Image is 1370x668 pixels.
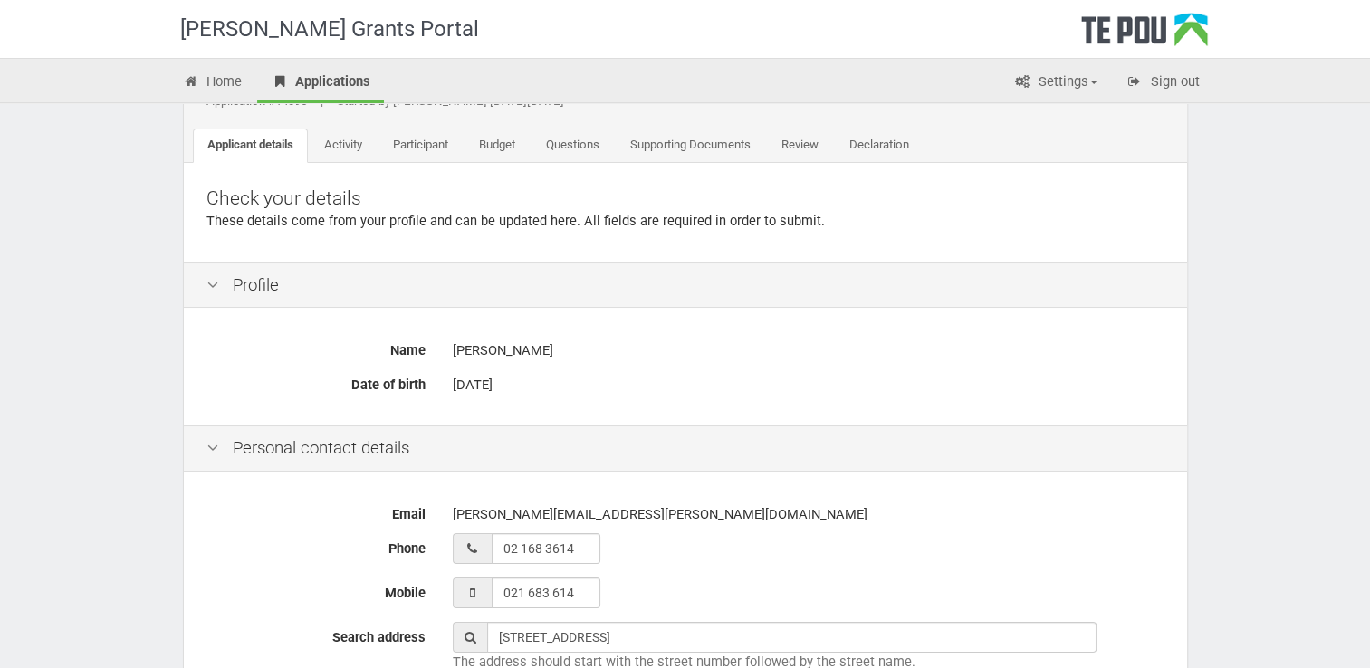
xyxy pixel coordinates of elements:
[193,622,439,647] label: Search address
[378,129,463,163] a: Participant
[193,369,439,395] label: Date of birth
[388,540,426,557] span: Phone
[206,212,1164,231] p: These details come from your profile and can be updated here. All fields are required in order to...
[487,622,1097,653] input: Find your home address by typing here...
[453,335,1164,367] div: [PERSON_NAME]
[184,262,1187,309] div: Profile
[310,129,377,163] a: Activity
[169,63,256,103] a: Home
[532,129,614,163] a: Questions
[257,63,384,103] a: Applications
[206,186,1164,212] p: Check your details
[767,129,833,163] a: Review
[453,369,1164,401] div: [DATE]
[1113,63,1213,103] a: Sign out
[465,129,530,163] a: Budget
[193,129,308,163] a: Applicant details
[1081,13,1208,58] div: Te Pou Logo
[835,129,924,163] a: Declaration
[193,499,439,524] label: Email
[193,335,439,360] label: Name
[1001,63,1111,103] a: Settings
[184,425,1187,472] div: Personal contact details
[616,129,765,163] a: Supporting Documents
[385,585,426,601] span: Mobile
[453,499,1164,530] div: [PERSON_NAME][EMAIL_ADDRESS][PERSON_NAME][DOMAIN_NAME]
